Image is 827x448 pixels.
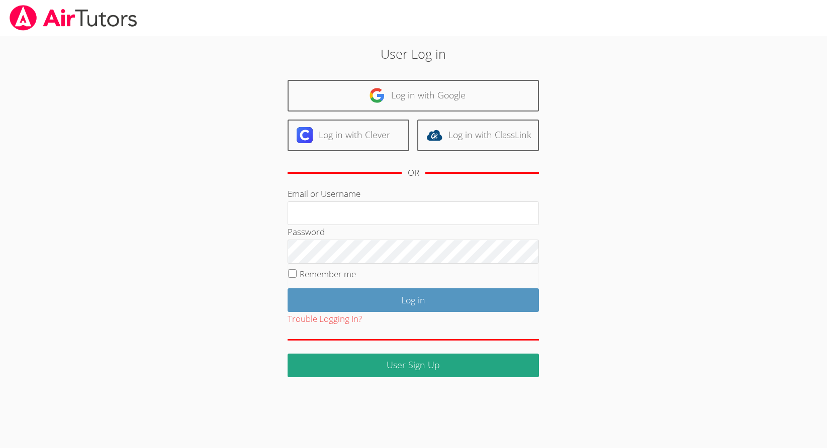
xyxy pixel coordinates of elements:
label: Password [288,226,325,238]
label: Remember me [300,268,356,280]
img: google-logo-50288ca7cdecda66e5e0955fdab243c47b7ad437acaf1139b6f446037453330a.svg [369,87,385,103]
a: Log in with Clever [288,120,409,151]
a: Log in with ClassLink [417,120,539,151]
button: Trouble Logging In? [288,312,362,326]
img: clever-logo-6eab21bc6e7a338710f1a6ff85c0baf02591cd810cc4098c63d3a4b26e2feb20.svg [297,127,313,143]
a: Log in with Google [288,80,539,111]
div: OR [408,166,419,180]
img: classlink-logo-d6bb404cc1216ec64c9a2012d9dc4662098be43eaf13dc465df04b49fa7ab582.svg [426,127,442,143]
h2: User Log in [190,44,636,63]
img: airtutors_banner-c4298cdbf04f3fff15de1276eac7730deb9818008684d7c2e4769d2f7ddbe033.png [9,5,138,31]
input: Log in [288,288,539,312]
label: Email or Username [288,188,360,199]
a: User Sign Up [288,354,539,377]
